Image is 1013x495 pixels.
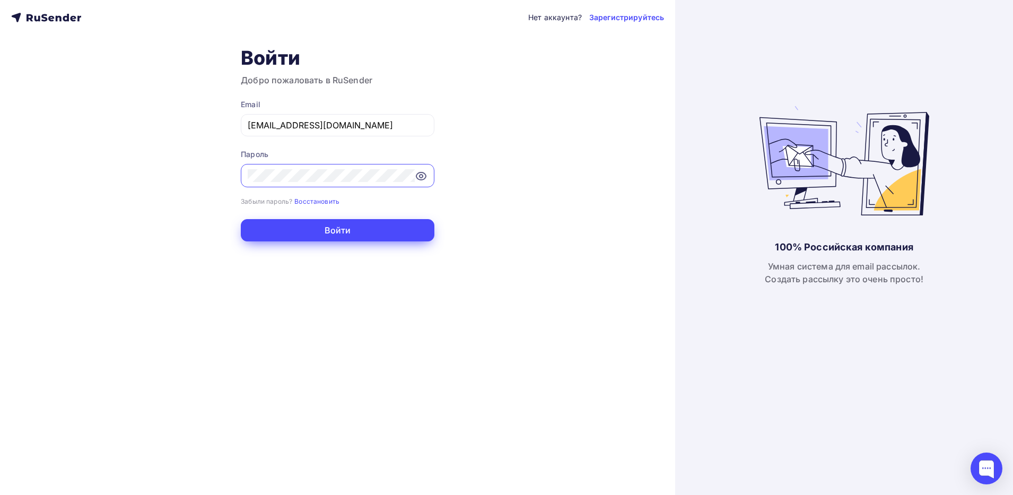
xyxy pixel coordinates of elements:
a: Восстановить [294,196,339,205]
div: Умная система для email рассылок. Создать рассылку это очень просто! [765,260,923,285]
small: Восстановить [294,197,339,205]
div: 100% Российская компания [775,241,913,254]
small: Забыли пароль? [241,197,292,205]
a: Зарегистрируйтесь [589,12,664,23]
div: Нет аккаунта? [528,12,582,23]
input: Укажите свой email [248,119,427,132]
div: Email [241,99,434,110]
button: Войти [241,219,434,241]
h3: Добро пожаловать в RuSender [241,74,434,86]
h1: Войти [241,46,434,70]
div: Пароль [241,149,434,160]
